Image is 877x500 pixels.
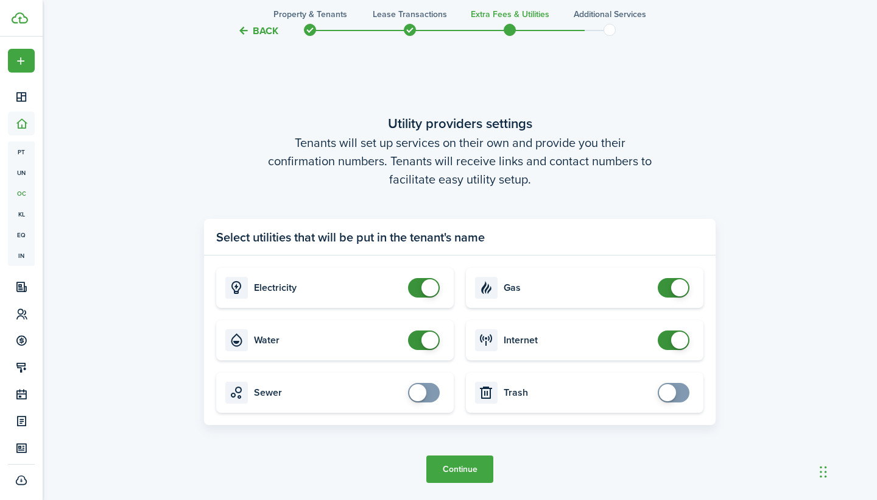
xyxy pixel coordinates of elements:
iframe: Chat Widget [816,441,877,500]
a: kl [8,204,35,224]
a: pt [8,141,35,162]
h3: Extra fees & Utilities [471,8,549,21]
button: Continue [426,455,493,483]
card-title: Gas [504,282,652,293]
button: Open menu [8,49,35,73]
a: oc [8,183,35,204]
a: un [8,162,35,183]
wizard-step-header-description: Tenants will set up services on their own and provide you their confirmation numbers. Tenants wil... [204,134,716,188]
button: Back [238,24,278,37]
card-title: Electricity [254,282,402,293]
div: Drag [820,454,827,490]
h3: Lease Transactions [373,8,447,21]
card-title: Internet [504,335,652,346]
h3: Property & Tenants [273,8,347,21]
wizard-step-header-title: Utility providers settings [204,113,716,134]
card-title: Trash [504,387,652,398]
h3: Additional Services [574,8,646,21]
a: eq [8,224,35,245]
card-title: Sewer [254,387,402,398]
img: TenantCloud [12,12,28,24]
panel-main-title: Select utilities that will be put in the tenant's name [216,228,485,246]
card-title: Water [254,335,402,346]
a: in [8,245,35,266]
